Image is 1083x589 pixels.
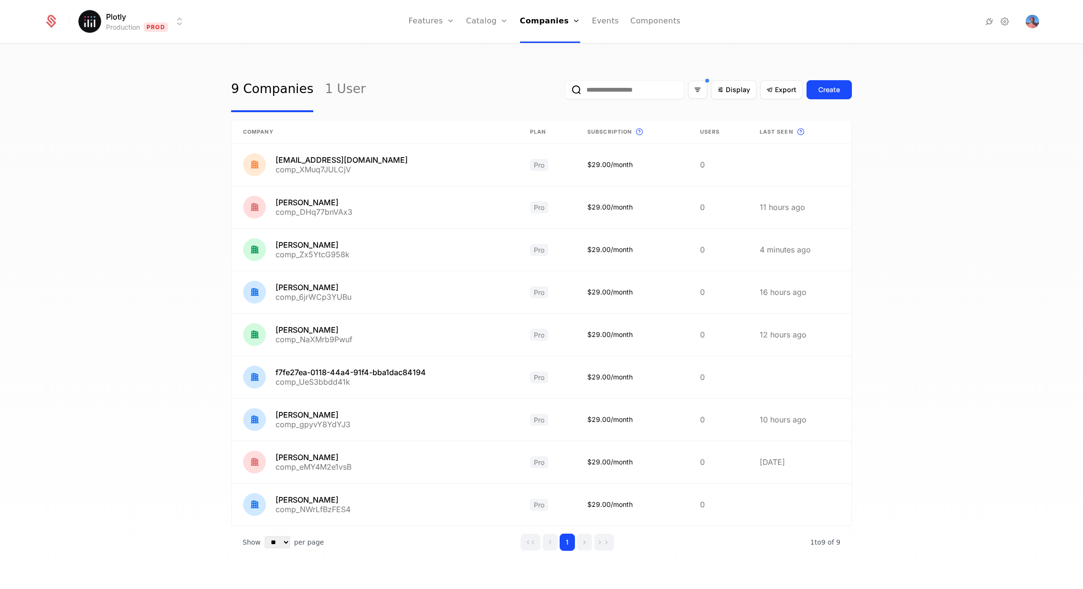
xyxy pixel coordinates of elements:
div: Create [818,85,840,95]
span: Display [726,85,750,95]
span: Show [243,537,261,547]
button: Go to next page [577,534,592,551]
th: Users [689,120,748,144]
button: Open user button [1026,15,1039,28]
th: Company [232,120,519,144]
button: Go to page 1 [560,534,575,551]
a: 9 Companies [231,67,313,112]
a: 1 User [325,67,365,112]
button: Go to last page [594,534,614,551]
div: Table pagination [231,526,852,558]
button: Create [807,80,852,99]
button: Filter options [688,81,707,99]
a: Integrations [984,16,995,27]
select: Select page size [265,536,290,548]
button: Go to previous page [542,534,558,551]
span: 1 to 9 of [810,538,836,546]
span: Plotly [106,11,126,22]
span: per page [294,537,324,547]
a: Settings [999,16,1010,27]
span: Subscription [587,128,632,136]
img: Plotly [78,10,101,33]
th: Plan [519,120,576,144]
div: Production [106,22,140,32]
span: Last seen [760,128,793,136]
button: Export [760,80,803,99]
span: Export [775,85,796,95]
button: Select environment [81,11,185,32]
span: 9 [810,538,840,546]
span: Prod [144,22,168,32]
button: Display [711,80,756,99]
img: Louis-Alexandre Huard [1026,15,1039,28]
div: Page navigation [520,534,614,551]
button: Go to first page [520,534,541,551]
